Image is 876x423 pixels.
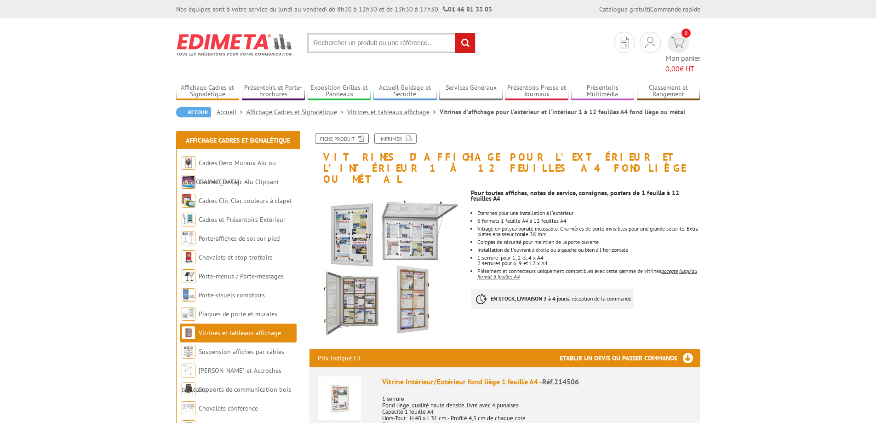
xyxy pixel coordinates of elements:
[505,84,568,99] a: Présentoirs Presse et Journaux
[182,156,195,170] img: Cadres Deco Muraux Alu ou Bois
[440,107,685,116] li: Vitrines d'affichage pour l'extérieur et l'intérieur 1 à 12 feuilles A4 fond liège ou métal
[665,64,700,74] span: € HT
[599,5,700,14] div: |
[242,84,305,99] a: Présentoirs et Porte-brochures
[182,364,195,377] img: Cimaises et Accroches tableaux
[199,329,281,337] a: Vitrines et tableaux affichage
[477,239,700,245] li: Compas de sécurité pour maintien de la porte ouverte
[671,37,685,48] img: devis rapide
[176,28,293,62] img: Edimeta
[182,366,281,394] a: [PERSON_NAME] et Accroches tableaux
[347,108,440,116] a: Vitrines et tableaux affichage
[199,197,292,205] a: Cadres Clic-Clac couleurs à clapet
[182,159,276,186] a: Cadres Deco Muraux Alu ou [GEOGRAPHIC_DATA]
[571,84,635,99] a: Présentoirs Multimédia
[307,33,475,53] input: Rechercher un produit ou une référence...
[645,37,655,48] img: devis rapide
[199,310,277,318] a: Plaques de porte et murales
[318,377,361,420] img: Vitrine Intérieur/Extérieur fond liège 1 feuille A4
[477,210,700,216] p: Etanches pour une installation à l'extérieur
[176,107,211,117] a: Retour
[186,136,290,145] a: Affichage Cadres et Signalétique
[182,194,195,208] img: Cadres Clic-Clac couleurs à clapet
[443,5,492,13] strong: 01 46 81 33 03
[182,288,195,302] img: Porte-visuels comptoirs
[665,32,700,74] a: devis rapide 0 Mon panier 0,00€ HT
[374,133,417,144] a: Imprimer
[199,272,284,280] a: Porte-menus / Porte-messages
[176,84,240,99] a: Affichage Cadres et Signalétique
[199,234,280,243] a: Porte-affiches de sol sur pied
[455,33,475,53] input: rechercher
[650,5,700,13] a: Commande rapide
[199,348,284,356] a: Suspension affiches par câbles
[318,349,361,367] p: Prix indiqué HT
[182,401,195,415] img: Chevalets conférence
[309,189,464,344] img: vitrines_d_affichage_214506_1.jpg
[382,377,692,387] div: Vitrine Intérieur/Extérieur fond liège 1 feuille A4 -
[477,247,700,253] li: Installation de l'ouvrant à droite ou à gauche ou bien à l'horizontale
[681,29,691,38] span: 0
[471,289,634,309] p: à réception de la commande
[637,84,700,99] a: Classement et Rangement
[199,385,291,394] a: Supports de communication bois
[182,232,195,245] img: Porte-affiches de sol sur pied
[477,268,700,279] li: Piètement et connecteurs uniquement compatibles avec cette gamme de vitrines
[477,267,697,280] em: accepte jusqu'au format 6 feuilles A4
[217,108,246,116] a: Accueil
[182,250,195,264] img: Chevalets et stop trottoirs
[176,5,492,14] div: Nos équipes sont à votre service du lundi au vendredi de 8h30 à 12h30 et de 13h30 à 17h30
[477,218,700,224] li: 6 formats 1 feuille A4 à 12 feuilles A4
[560,349,700,367] h3: Etablir un devis ou passer commande
[439,84,503,99] a: Services Généraux
[315,133,369,144] a: Fiche produit
[182,307,195,321] img: Plaques de porte et murales
[182,269,195,283] img: Porte-menus / Porte-messages
[471,189,679,203] strong: Pour toutes affiches, notes de service, consignes, posters de 1 feuille à 12 feuilles A4
[308,84,371,99] a: Exposition Grilles et Panneaux
[599,5,649,13] a: Catalogue gratuit
[246,108,347,116] a: Affichage Cadres et Signalétique
[199,253,273,261] a: Chevalets et stop trottoirs
[491,295,568,302] strong: EN STOCK, LIVRAISON 3 à 4 jours
[182,345,195,359] img: Suspension affiches par câbles
[199,215,286,224] a: Cadres et Présentoirs Extérieur
[182,213,195,226] img: Cadres et Présentoirs Extérieur
[477,255,700,266] li: 1 serrure pour 1, 2 et 4 x A4 2 serrures pour 6, 9 et 12 x A4
[477,226,700,237] li: Vitrage en polycarbonate incassable. Charnières de porte invisibles pour une grande sécurité. Ext...
[665,53,700,74] span: Mon panier
[665,64,680,73] span: 0,00
[373,84,437,99] a: Accueil Guidage et Sécurité
[542,377,579,386] span: Réf.214506
[620,37,629,48] img: devis rapide
[303,133,707,185] h1: Vitrines d'affichage pour l'extérieur et l'intérieur 1 à 12 feuilles A4 fond liège ou métal
[199,291,265,299] a: Porte-visuels comptoirs
[182,326,195,340] img: Vitrines et tableaux affichage
[199,404,258,412] a: Chevalets conférence
[199,178,279,186] a: Cadres Clic-Clac Alu Clippant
